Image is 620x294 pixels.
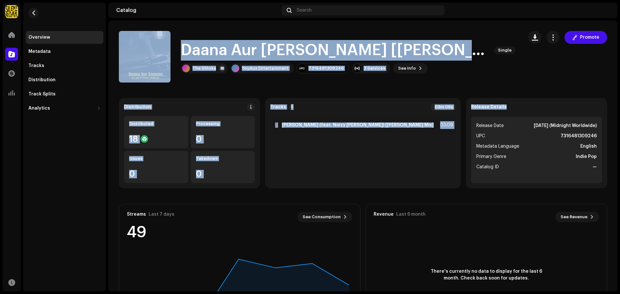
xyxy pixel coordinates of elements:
button: Promote [564,31,607,44]
div: 3 Services [364,66,385,71]
div: +1 [219,65,225,72]
div: Analytics [28,106,50,111]
strong: English [580,142,597,150]
strong: Tracks [270,104,286,110]
span: There's currently no data to display for the last 6 month. Check back soon for updates. [428,268,544,282]
strong: 7316481309246 [561,132,597,140]
re-m-nav-item: Tracks [26,59,103,72]
h1: Daana Aur [PERSON_NAME] [[PERSON_NAME] Mix] [181,40,489,61]
div: Overview [28,35,50,40]
re-m-nav-item: Distribution [26,73,103,86]
div: Last 6 month [396,212,426,217]
div: Metadata [28,49,51,54]
span: Search [297,8,312,13]
strong: Release Details [471,104,507,110]
div: Distributed [129,121,183,126]
div: Streams [127,212,146,217]
img: fcfd72e7-8859-4002-b0df-9a7058150634 [5,5,18,18]
strong: Indie Pop [576,153,597,161]
div: 03m 09s [431,103,456,111]
div: 03:09 [439,121,453,129]
button: See Info [393,63,428,73]
img: f1e42540-fe17-45e1-a1bb-95e630c7429c [599,5,610,15]
span: Catalog ID [476,163,499,171]
span: Release Date [476,122,504,130]
button: See Consumption [297,212,352,222]
div: Catalog [116,8,279,13]
span: UPC [476,132,485,140]
span: Metadata Language [476,142,519,150]
div: The Shloka [192,66,216,71]
span: Single [494,46,515,54]
span: See Consumption [303,211,341,223]
div: Tracks [28,63,44,68]
button: See Revenue [555,212,599,222]
div: Issues [129,156,183,161]
div: Track Splits [28,92,56,97]
re-m-nav-item: Overview [26,31,103,44]
re-m-nav-item: Metadata [26,45,103,58]
span: See Revenue [561,211,587,223]
div: YouAux Entertainment [242,66,289,71]
div: Distribution [28,77,56,83]
strong: [PERSON_NAME] (feat. Noizy [PERSON_NAME]) [[PERSON_NAME] Mix] [282,122,434,128]
strong: — [593,163,597,171]
strong: [DATE] (Midnight Worldwide) [534,122,597,130]
div: Processing [196,121,250,126]
re-m-nav-item: Track Splits [26,88,103,101]
span: See Info [398,62,416,75]
span: Primary Genre [476,153,506,161]
div: Distribution [124,104,151,110]
div: 7316481309246 [308,66,344,71]
div: Last 7 days [149,212,174,217]
div: Revenue [374,212,394,217]
div: Takedown [196,156,250,161]
re-m-nav-dropdown: Analytics [26,102,103,115]
span: Promote [580,31,599,44]
p-badge: 1 [289,104,294,110]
